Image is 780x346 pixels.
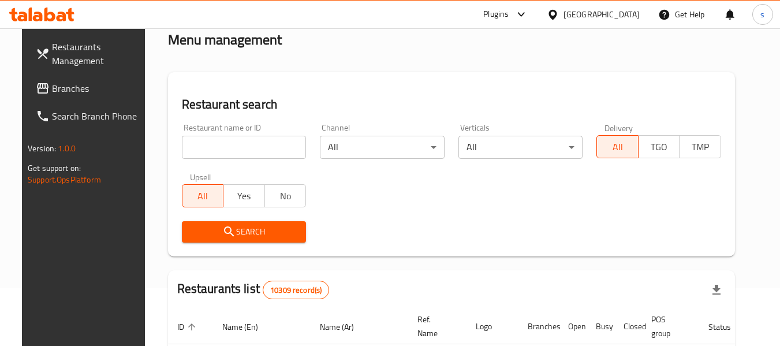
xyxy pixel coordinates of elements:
[760,8,764,21] span: s
[264,184,307,207] button: No
[466,309,518,344] th: Logo
[52,109,143,123] span: Search Branch Phone
[643,139,675,155] span: TGO
[417,312,453,340] span: Ref. Name
[614,309,642,344] th: Closed
[191,225,297,239] span: Search
[177,280,330,299] h2: Restaurants list
[563,8,640,21] div: [GEOGRAPHIC_DATA]
[708,320,746,334] span: Status
[27,33,152,75] a: Restaurants Management
[679,135,721,158] button: TMP
[483,8,509,21] div: Plugins
[263,281,329,299] div: Total records count
[27,102,152,130] a: Search Branch Phone
[263,285,329,296] span: 10309 record(s)
[223,184,265,207] button: Yes
[228,188,260,204] span: Yes
[596,135,639,158] button: All
[28,141,56,156] span: Version:
[177,320,199,334] span: ID
[602,139,634,155] span: All
[190,173,211,181] label: Upsell
[651,312,685,340] span: POS group
[182,184,224,207] button: All
[28,161,81,176] span: Get support on:
[518,309,559,344] th: Branches
[58,141,76,156] span: 1.0.0
[187,188,219,204] span: All
[28,172,101,187] a: Support.OpsPlatform
[703,276,730,304] div: Export file
[52,81,143,95] span: Branches
[52,40,143,68] span: Restaurants Management
[458,136,583,159] div: All
[27,75,152,102] a: Branches
[559,309,587,344] th: Open
[168,31,282,49] h2: Menu management
[638,135,680,158] button: TGO
[182,221,307,243] button: Search
[604,124,633,132] label: Delivery
[320,136,445,159] div: All
[270,188,302,204] span: No
[222,320,273,334] span: Name (En)
[587,309,614,344] th: Busy
[320,320,369,334] span: Name (Ar)
[684,139,716,155] span: TMP
[182,96,721,113] h2: Restaurant search
[182,136,307,159] input: Search for restaurant name or ID..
